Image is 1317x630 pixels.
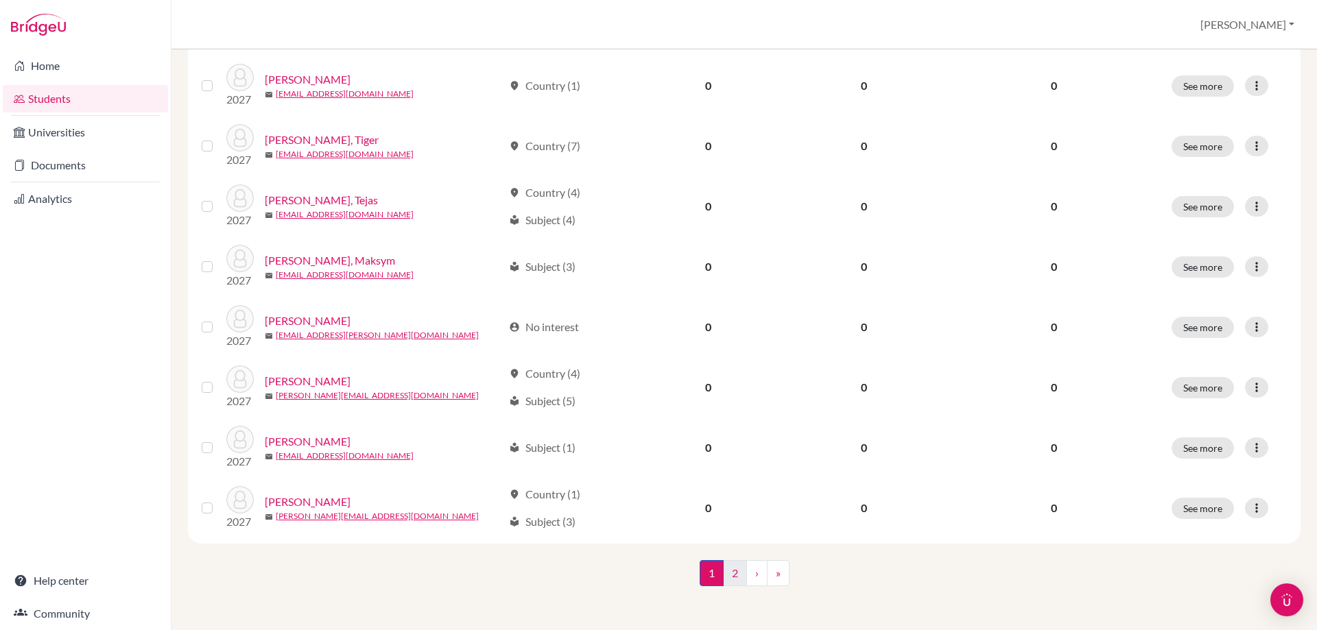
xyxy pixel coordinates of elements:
[1172,377,1234,398] button: See more
[509,439,576,456] div: Subject (1)
[784,417,944,478] td: 0
[509,215,520,226] span: local_library
[509,138,580,154] div: Country (7)
[509,322,520,332] span: account_circle
[265,71,351,88] a: [PERSON_NAME]
[784,297,944,357] td: 0
[632,478,784,538] td: 0
[1172,75,1234,97] button: See more
[509,80,520,91] span: location_on
[226,245,254,272] img: Korzynnykov, Maksym
[265,513,273,521] span: mail
[265,252,395,269] a: [PERSON_NAME], Maksym
[3,52,168,80] a: Home
[276,269,414,281] a: [EMAIL_ADDRESS][DOMAIN_NAME]
[1172,498,1234,519] button: See more
[953,500,1155,516] p: 0
[767,560,790,586] a: »
[265,332,273,340] span: mail
[746,560,768,586] a: ›
[226,426,254,453] img: Nair, Taran
[784,357,944,417] td: 0
[276,88,414,100] a: [EMAIL_ADDRESS][DOMAIN_NAME]
[509,212,576,228] div: Subject (4)
[509,365,580,382] div: Country (4)
[1172,437,1234,459] button: See more
[632,417,784,478] td: 0
[509,396,520,407] span: local_library
[265,373,351,389] a: [PERSON_NAME]
[226,152,254,168] p: 2027
[509,489,520,500] span: location_on
[265,132,379,148] a: [PERSON_NAME], Tiger
[265,494,351,510] a: [PERSON_NAME]
[226,272,254,289] p: 2027
[265,452,273,461] span: mail
[226,453,254,470] p: 2027
[632,176,784,237] td: 0
[1172,317,1234,338] button: See more
[509,258,576,275] div: Subject (3)
[953,198,1155,215] p: 0
[226,124,254,152] img: Janukiewicz, Tiger
[1172,196,1234,217] button: See more
[509,486,580,502] div: Country (1)
[784,176,944,237] td: 0
[509,513,576,530] div: Subject (3)
[265,192,378,208] a: [PERSON_NAME], Tejas
[226,513,254,530] p: 2027
[3,152,168,179] a: Documents
[276,329,479,341] a: [EMAIL_ADDRESS][PERSON_NAME][DOMAIN_NAME]
[953,258,1155,275] p: 0
[226,64,254,91] img: Hassellöf, Signe
[3,600,168,627] a: Community
[784,478,944,538] td: 0
[509,141,520,152] span: location_on
[509,516,520,527] span: local_library
[265,211,273,219] span: mail
[784,237,944,297] td: 0
[226,91,254,108] p: 2027
[265,151,273,159] span: mail
[265,313,351,329] a: [PERSON_NAME]
[784,56,944,116] td: 0
[509,393,576,409] div: Subject (5)
[509,368,520,379] span: location_on
[953,77,1155,94] p: 0
[276,208,414,221] a: [EMAIL_ADDRESS][DOMAIN_NAME]
[276,389,479,402] a: [PERSON_NAME][EMAIL_ADDRESS][DOMAIN_NAME]
[632,357,784,417] td: 0
[265,433,351,450] a: [PERSON_NAME]
[953,439,1155,456] p: 0
[509,442,520,453] span: local_library
[509,77,580,94] div: Country (1)
[276,148,414,160] a: [EMAIL_ADDRESS][DOMAIN_NAME]
[3,85,168,112] a: Students
[226,365,254,393] img: Maltar, Ana
[226,393,254,409] p: 2027
[1194,12,1301,38] button: [PERSON_NAME]
[632,116,784,176] td: 0
[632,56,784,116] td: 0
[276,450,414,462] a: [EMAIL_ADDRESS][DOMAIN_NAME]
[265,392,273,400] span: mail
[226,486,254,513] img: Orrling, Cesar
[265,90,273,99] span: mail
[226,332,254,349] p: 2027
[509,261,520,272] span: local_library
[723,560,747,586] a: 2
[509,184,580,201] div: Country (4)
[509,187,520,198] span: location_on
[3,185,168,213] a: Analytics
[226,305,254,332] img: Kunjir, Rudra
[1172,256,1234,278] button: See more
[1172,136,1234,157] button: See more
[226,212,254,228] p: 2027
[953,138,1155,154] p: 0
[953,319,1155,335] p: 0
[1270,583,1303,616] div: Open Intercom Messenger
[632,237,784,297] td: 0
[3,119,168,146] a: Universities
[265,271,273,280] span: mail
[276,510,479,522] a: [PERSON_NAME][EMAIL_ADDRESS][DOMAIN_NAME]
